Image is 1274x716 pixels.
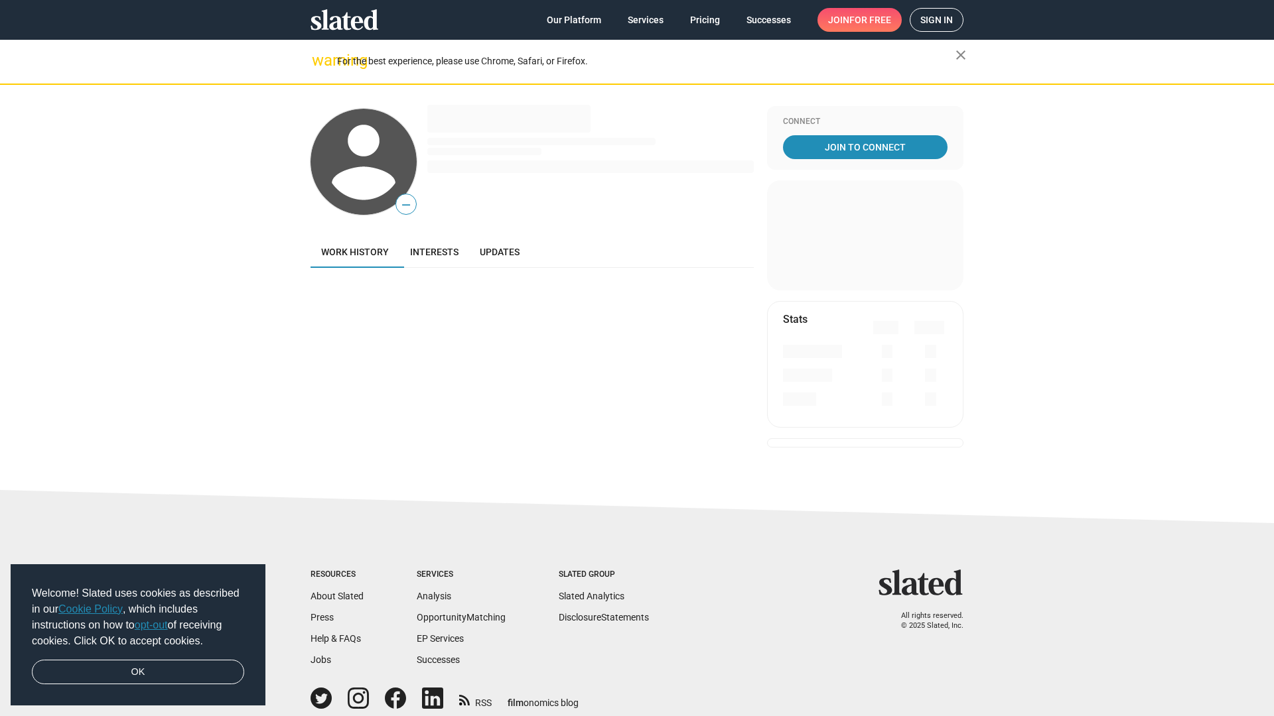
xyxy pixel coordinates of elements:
[311,654,331,665] a: Jobs
[953,47,969,63] mat-icon: close
[817,8,902,32] a: Joinfor free
[417,654,460,665] a: Successes
[508,686,579,709] a: filmonomics blog
[559,569,649,580] div: Slated Group
[617,8,674,32] a: Services
[312,52,328,68] mat-icon: warning
[399,236,469,268] a: Interests
[783,312,808,326] mat-card-title: Stats
[480,247,520,257] span: Updates
[536,8,612,32] a: Our Platform
[559,591,624,601] a: Slated Analytics
[417,591,451,601] a: Analysis
[135,619,168,630] a: opt-out
[469,236,530,268] a: Updates
[311,569,364,580] div: Resources
[910,8,963,32] a: Sign in
[679,8,731,32] a: Pricing
[32,660,244,685] a: dismiss cookie message
[417,569,506,580] div: Services
[783,135,948,159] a: Join To Connect
[736,8,802,32] a: Successes
[311,612,334,623] a: Press
[311,236,399,268] a: Work history
[786,135,945,159] span: Join To Connect
[11,564,265,706] div: cookieconsent
[559,612,649,623] a: DisclosureStatements
[849,8,891,32] span: for free
[58,603,123,615] a: Cookie Policy
[783,117,948,127] div: Connect
[746,8,791,32] span: Successes
[311,633,361,644] a: Help & FAQs
[417,612,506,623] a: OpportunityMatching
[321,247,389,257] span: Work history
[508,697,524,708] span: film
[32,585,244,649] span: Welcome! Slated uses cookies as described in our , which includes instructions on how to of recei...
[417,633,464,644] a: EP Services
[690,8,720,32] span: Pricing
[887,611,963,630] p: All rights reserved. © 2025 Slated, Inc.
[337,52,955,70] div: For the best experience, please use Chrome, Safari, or Firefox.
[828,8,891,32] span: Join
[396,196,416,213] span: —
[547,8,601,32] span: Our Platform
[410,247,459,257] span: Interests
[920,9,953,31] span: Sign in
[628,8,664,32] span: Services
[311,591,364,601] a: About Slated
[459,689,492,709] a: RSS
